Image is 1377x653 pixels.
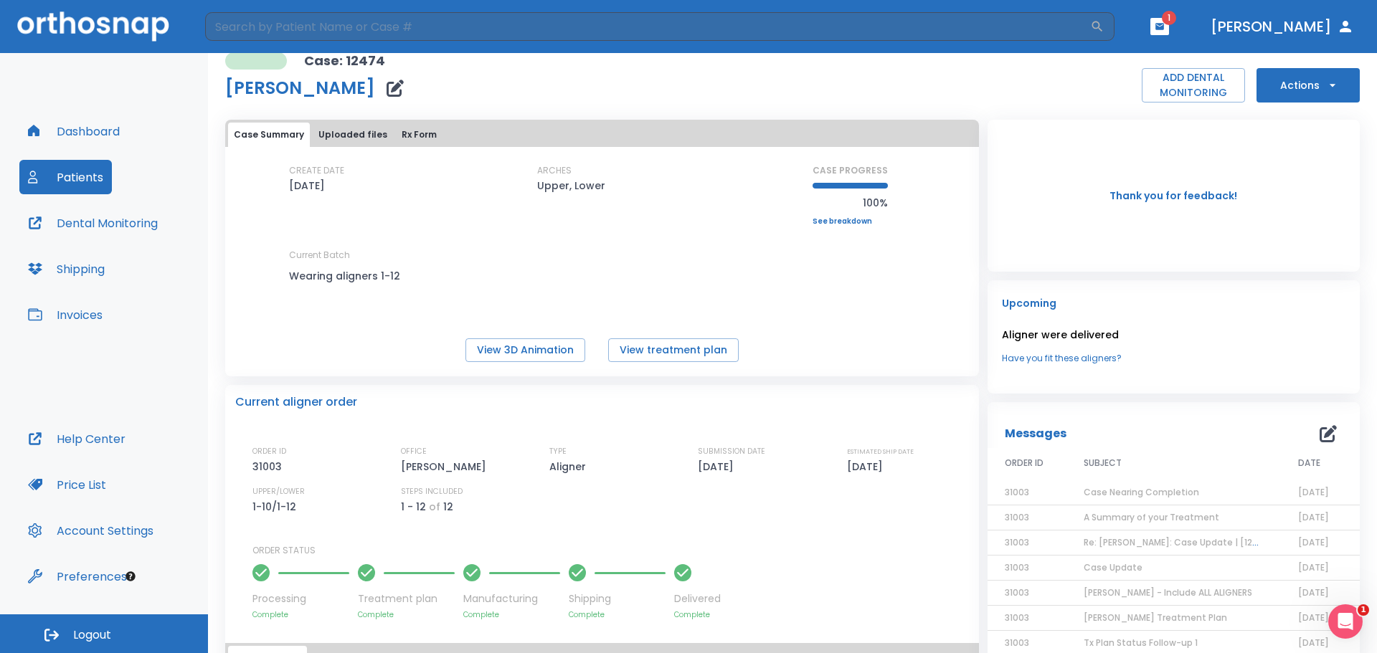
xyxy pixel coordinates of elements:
span: SUBJECT [1084,457,1122,470]
p: ORDER ID [252,445,286,458]
span: 31003 [1005,561,1029,573]
p: 100% [813,194,888,211]
p: Aligner were delivered [1002,326,1345,343]
span: 1 [1162,11,1176,25]
span: 31003 [1005,611,1029,624]
p: Delivered [674,591,721,606]
a: See breakdown [813,217,888,226]
p: OFFICE [401,445,427,458]
p: Complete [463,609,560,620]
span: [DATE] [1298,511,1329,523]
button: Price List [19,467,115,502]
button: View treatment plan [608,338,739,362]
p: Complete [358,609,455,620]
h1: [PERSON_NAME] [225,80,375,97]
button: Preferences [19,559,136,594]
button: ADD DENTAL MONITORING [1142,68,1245,103]
span: [PERSON_NAME] - Include ALL ALIGNERS [1084,586,1252,599]
button: Uploaded files [313,123,393,147]
iframe: Intercom live chat [1328,604,1363,639]
span: [DATE] [1298,536,1329,548]
p: 1-10/1-12 [252,498,301,515]
a: Have you fit these aligners? [1002,352,1345,365]
span: [DATE] [1298,611,1329,624]
p: of [429,498,440,515]
span: Tx Plan Status Follow-up 1 [1084,637,1198,649]
p: Case: 12474 [304,52,385,70]
span: Case Nearing Completion [1084,486,1199,498]
p: Manufacturing [463,591,560,606]
p: Current Batch [289,249,418,262]
button: Case Summary [228,123,310,147]
span: A Summary of your Treatment [1084,511,1219,523]
p: CREATE DATE [289,164,344,177]
p: Processing [252,591,349,606]
button: Shipping [19,252,113,286]
span: 1 [1358,604,1369,616]
p: Aligner [549,458,591,475]
span: [DATE] [1298,561,1329,573]
p: [DATE] [289,177,325,194]
p: ESTIMATED SHIP DATE [847,445,914,458]
img: Orthosnap [17,11,169,41]
p: ORDER STATUS [252,544,969,557]
span: [DATE] [1298,486,1329,498]
span: ORDER ID [1005,457,1044,470]
span: Re: [PERSON_NAME]: Case Update | [12474:31003] [1084,536,1302,548]
input: Search by Patient Name or Case # [205,12,1090,41]
span: Logout [73,627,111,643]
span: [PERSON_NAME] Treatment Plan [1084,611,1227,624]
button: Account Settings [19,513,162,548]
p: Current aligner order [235,394,357,411]
p: 31003 [252,458,287,475]
span: DATE [1298,457,1320,470]
p: CASE PROGRESS [813,164,888,177]
p: Complete [252,609,349,620]
p: Wearing aligners 1-12 [289,267,418,285]
button: Actions [1257,68,1360,103]
span: 31003 [1005,486,1029,498]
p: [DATE] [847,458,888,475]
button: View 3D Animation [465,338,585,362]
p: Messages [1005,425,1066,442]
span: 31003 [1005,511,1029,523]
p: TYPE [549,445,567,458]
span: 31003 [1005,536,1029,548]
button: Help Center [19,421,134,456]
p: Shipping [569,591,666,606]
span: [DATE] [1298,637,1329,649]
p: Upper, Lower [537,177,605,194]
p: UPPER/LOWER [252,485,305,498]
button: Invoices [19,297,111,332]
p: Treatment plan [358,591,455,606]
span: [DATE] [1298,586,1329,599]
div: Tooltip anchor [124,570,137,583]
span: Case Update [1084,561,1142,573]
p: Upcoming [1002,295,1345,312]
button: [PERSON_NAME] [1205,14,1360,39]
p: STEPS INCLUDED [401,485,463,498]
p: 12 [443,498,453,515]
div: tabs [228,123,976,147]
button: Rx Form [396,123,443,147]
p: [PERSON_NAME] [401,458,491,475]
button: Dashboard [19,114,128,148]
p: Complete [569,609,666,620]
p: SUBMISSION DATE [698,445,765,458]
button: Patients [19,160,112,194]
p: ARCHES [537,164,572,177]
p: Complete [674,609,721,620]
span: 31003 [1005,586,1029,599]
p: 1 - 12 [401,498,426,515]
p: Thank you for feedback! [1109,187,1237,204]
button: Dental Monitoring [19,206,166,240]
